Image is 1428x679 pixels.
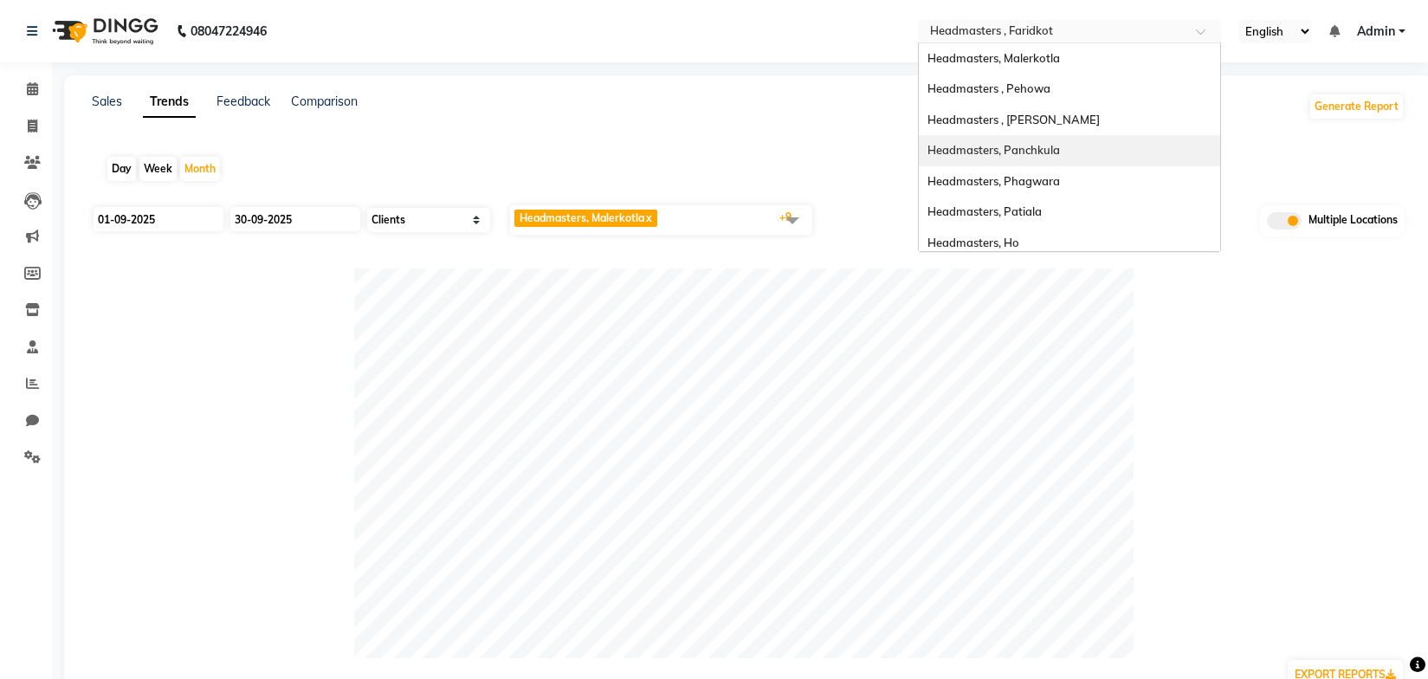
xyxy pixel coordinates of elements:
img: logo [44,7,163,55]
span: Multiple Locations [1308,212,1398,230]
span: Headmasters , [PERSON_NAME] [927,113,1100,126]
a: x [644,211,652,224]
input: Start Date [94,207,223,231]
span: Admin [1357,23,1395,41]
span: Headmasters, Ho [927,236,1019,249]
span: Headmasters, Malerkotla [927,51,1060,65]
div: Month [180,157,220,181]
ng-dropdown-panel: Options list [918,42,1221,252]
span: Headmasters, Patiala [927,204,1042,218]
span: Headmasters, Panchkula [927,143,1060,157]
a: Trends [143,87,196,118]
a: Feedback [216,94,270,109]
div: Week [139,157,177,181]
span: Headmasters, Phagwara [927,174,1060,188]
a: Comparison [291,94,358,109]
span: Headmasters , Pehowa [927,81,1050,95]
input: End Date [230,207,360,231]
div: Day [107,157,136,181]
span: Headmasters, Malerkotla [520,211,644,224]
a: Sales [92,94,122,109]
button: Generate Report [1310,94,1403,119]
b: 08047224946 [191,7,267,55]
